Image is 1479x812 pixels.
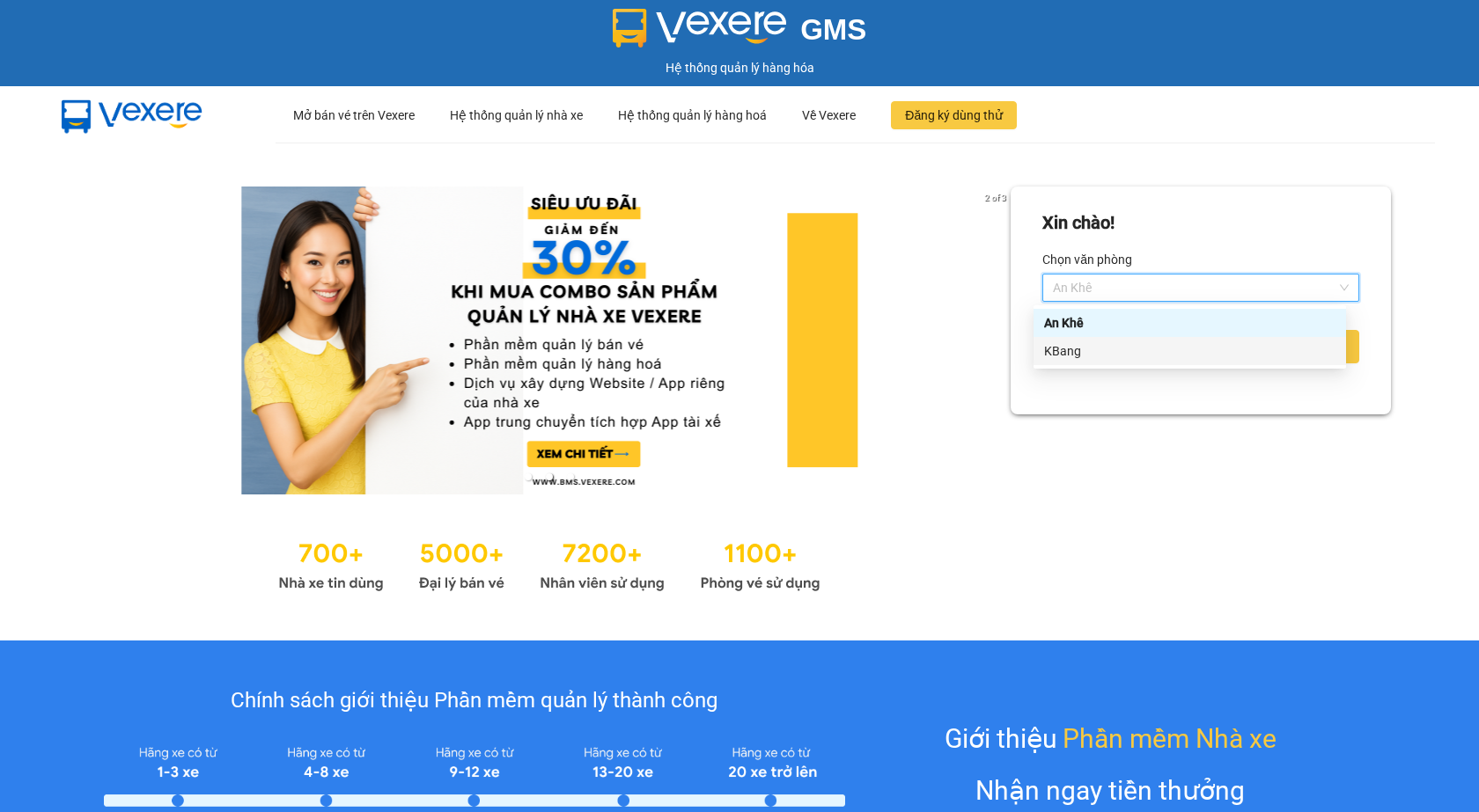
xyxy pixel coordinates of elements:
[1034,337,1346,365] div: KBang
[1053,274,1349,301] span: An Khê
[1042,245,1132,274] label: Chọn văn phòng
[88,187,113,494] button: previous slide / item
[802,87,856,143] div: Về Vexere
[1063,718,1277,759] span: Phần mềm Nhà xe
[980,187,1011,209] p: 2 of 3
[945,718,1277,759] div: Giới thiệu
[613,26,867,40] a: GMS
[567,473,574,480] li: slide item 3
[1044,341,1336,361] div: KBang
[278,530,820,596] img: Statistics.png
[618,87,767,143] div: Hệ thống quản lý hàng hoá
[546,473,553,480] li: slide item 2
[613,9,787,48] img: logo 2
[450,87,583,143] div: Hệ thống quản lý nhà xe
[986,187,1011,494] button: next slide / item
[975,770,1245,811] div: Nhận ngay tiền thưởng
[525,473,532,480] li: slide item 1
[1044,313,1336,333] div: An Khê
[1042,209,1115,237] div: Xin chào!
[4,58,1475,77] div: Hệ thống quản lý hàng hóa
[800,13,866,46] span: GMS
[891,101,1017,129] button: Đăng ký dùng thử
[104,684,846,718] div: Chính sách giới thiệu Phần mềm quản lý thành công
[905,106,1003,125] span: Đăng ký dùng thử
[293,87,415,143] div: Mở bán vé trên Vexere
[44,86,220,144] img: mbUUG5Q.png
[1034,309,1346,337] div: An Khê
